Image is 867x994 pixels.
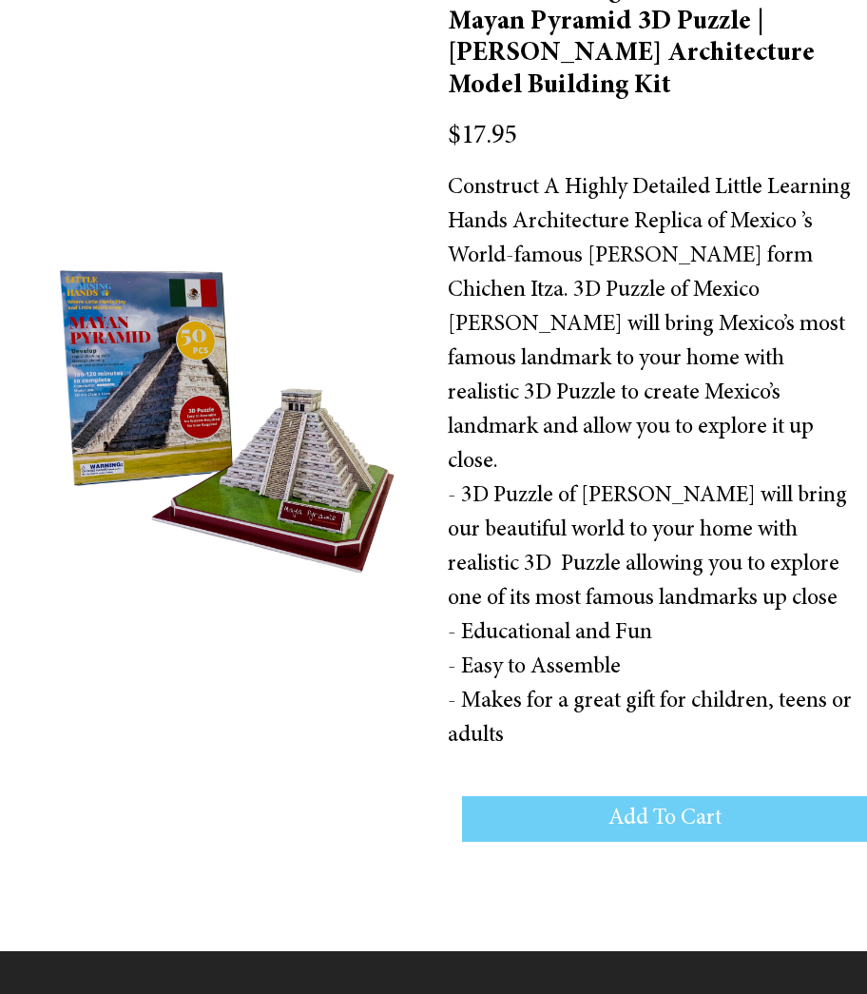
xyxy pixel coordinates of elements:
img: Little Learning Hands Mexico Mayan Pyramid 3D Puzzle | Maya Pyramid Architecture Model Building Kit [14,244,419,577]
button: Add To Cart [462,796,867,842]
span: Construct A Highly Detailed Little Learning Hands Architecture Replica of Mexico ’s World-famous ... [448,177,851,474]
span: - 3D Puzzle of [PERSON_NAME] will bring our beautiful world to your home with realistic 3D Puzzle... [448,485,847,611]
div: - Easy to Assemble [448,651,853,685]
div: - Makes for a great gift for children, teens or adults [448,685,853,753]
div: $17.95 [448,117,853,157]
div: - Educational and Fun [448,616,853,651]
span: Add To Cart [608,808,722,830]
